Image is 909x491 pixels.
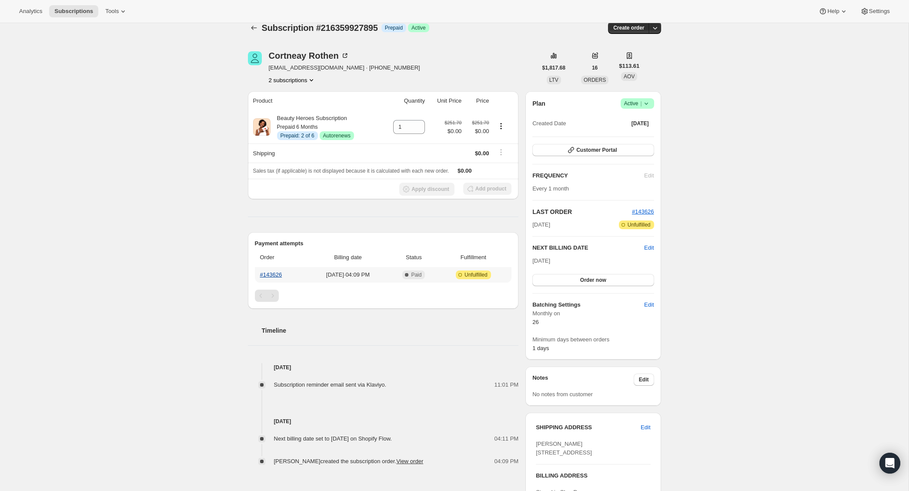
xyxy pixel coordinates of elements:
span: Unfulfilled [628,221,651,228]
h2: FREQUENCY [532,171,644,180]
span: Subscriptions [54,8,93,15]
span: $0.00 [458,167,472,174]
span: Edit [639,376,649,383]
span: Edit [644,301,654,309]
span: Subscription reminder email sent via Klaviyo. [274,381,387,388]
span: Fulfillment [440,253,506,262]
span: 1 days [532,345,549,351]
th: Quantity [382,91,428,110]
button: Edit [634,374,654,386]
h2: LAST ORDER [532,207,632,216]
button: #143626 [632,207,654,216]
button: Order now [532,274,654,286]
button: Edit [639,298,659,312]
span: Settings [869,8,890,15]
h2: Timeline [262,326,519,335]
span: Monthly on [532,309,654,318]
span: Minimum days between orders [532,335,654,344]
span: [DATE] [532,220,550,229]
small: $251.70 [444,120,461,125]
span: [DATE] [532,257,550,264]
span: Every 1 month [532,185,569,192]
button: $1,817.68 [537,62,571,74]
button: Analytics [14,5,47,17]
span: $113.61 [619,62,639,70]
h3: Notes [532,374,634,386]
span: $0.00 [444,127,461,136]
button: Customer Portal [532,144,654,156]
th: Order [255,248,306,267]
button: Shipping actions [494,147,508,157]
h2: Plan [532,99,545,108]
a: #143626 [632,208,654,215]
span: 11:01 PM [495,381,519,389]
span: Tools [105,8,119,15]
span: 16 [592,64,598,71]
span: [DATE] [632,120,649,127]
button: Edit [644,244,654,252]
span: Order now [580,277,606,284]
span: Next billing date set to [DATE] on Shopify Flow. [274,435,392,442]
span: Billing date [308,253,387,262]
span: [PERSON_NAME] created the subscription order. [274,458,424,464]
div: Open Intercom Messenger [879,453,900,474]
h6: Batching Settings [532,301,644,309]
span: Active [624,99,651,108]
span: 04:11 PM [495,434,519,443]
span: ORDERS [584,77,606,83]
span: AOV [624,73,635,80]
h4: [DATE] [248,363,519,372]
button: Subscriptions [49,5,98,17]
span: Analytics [19,8,42,15]
h3: BILLING ADDRESS [536,471,650,480]
th: Shipping [248,144,382,163]
span: Status [392,253,435,262]
button: Settings [855,5,895,17]
button: Help [813,5,853,17]
button: [DATE] [626,117,654,130]
span: $1,817.68 [542,64,565,71]
h2: Payment attempts [255,239,512,248]
span: $0.00 [467,127,489,136]
span: LTV [549,77,558,83]
span: | [640,100,642,107]
h2: NEXT BILLING DATE [532,244,644,252]
div: Beauty Heroes Subscription [271,114,354,140]
button: Edit [635,421,655,434]
span: No notes from customer [532,391,593,397]
span: Prepaid [385,24,403,31]
span: Created Date [532,119,566,128]
span: Subscription #216359927895 [262,23,378,33]
small: $251.70 [472,120,489,125]
span: $0.00 [475,150,489,157]
span: Prepaid: 2 of 6 [281,132,314,139]
span: Customer Portal [576,147,617,154]
span: Unfulfilled [465,271,488,278]
button: Tools [100,5,133,17]
span: Sales tax (if applicable) is not displayed because it is calculated with each new order. [253,168,449,174]
button: Subscriptions [248,22,260,34]
th: Product [248,91,382,110]
span: Paid [411,271,421,278]
span: Cortneay Rothen [248,51,262,65]
span: [EMAIL_ADDRESS][DOMAIN_NAME] · [PHONE_NUMBER] [269,63,420,72]
button: Create order [608,22,649,34]
a: View order [396,458,423,464]
span: Create order [613,24,644,31]
span: Edit [641,423,650,432]
span: [PERSON_NAME] [STREET_ADDRESS] [536,441,592,456]
a: #143626 [260,271,282,278]
span: 04:09 PM [495,457,519,466]
button: Product actions [494,121,508,131]
nav: Pagination [255,290,512,302]
span: Active [411,24,426,31]
th: Price [464,91,491,110]
h4: [DATE] [248,417,519,426]
small: Prepaid 6 Months [277,124,318,130]
th: Unit Price [428,91,464,110]
button: Product actions [269,76,316,84]
span: Autorenews [323,132,351,139]
button: 16 [587,62,603,74]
